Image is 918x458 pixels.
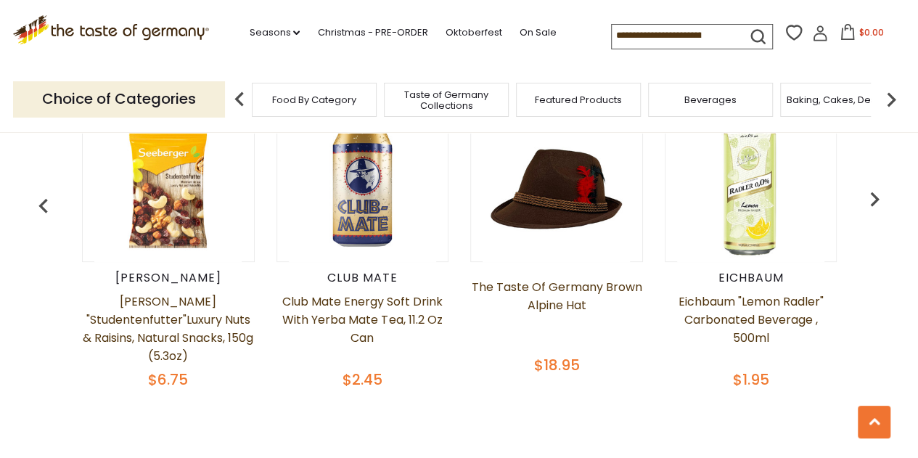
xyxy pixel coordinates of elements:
[787,94,899,105] a: Baking, Cakes, Desserts
[535,94,622,105] a: Featured Products
[665,369,837,390] div: $1.95
[82,369,255,390] div: $6.75
[13,81,225,117] p: Choice of Categories
[276,293,449,365] a: Club Mate Energy Soft Drink with Yerba Mate Tea, 11.2 oz can
[29,192,58,221] img: previous arrow
[276,369,449,390] div: $2.45
[94,114,242,261] img: Seeberger
[519,25,556,41] a: On Sale
[276,271,449,285] div: Club Mate
[858,26,883,38] span: $0.00
[483,114,630,261] img: The Taste of Germany Brown Alpine Hat
[317,25,427,41] a: Christmas - PRE-ORDER
[272,94,356,105] a: Food By Category
[665,271,837,285] div: Eichbaum
[82,293,255,365] a: [PERSON_NAME] "Studentenfutter"Luxury Nuts & Raisins, Natural Snacks, 150g (5.3oz)
[388,89,504,111] a: Taste of Germany Collections
[470,278,643,351] a: The Taste of Germany Brown Alpine Hat
[877,85,906,114] img: next arrow
[665,293,837,365] a: Eichbaum "Lemon Radler" Carbonated Beverage , 500ml
[470,354,643,376] div: $18.95
[677,114,824,261] img: Eichbaum
[860,184,889,213] img: previous arrow
[684,94,737,105] a: Beverages
[289,114,436,261] img: Club Mate Energy Soft Drink with Yerba Mate Tea, 11.2 oz can
[82,271,255,285] div: [PERSON_NAME]
[249,25,300,41] a: Seasons
[445,25,501,41] a: Oktoberfest
[225,85,254,114] img: previous arrow
[831,24,893,46] button: $0.00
